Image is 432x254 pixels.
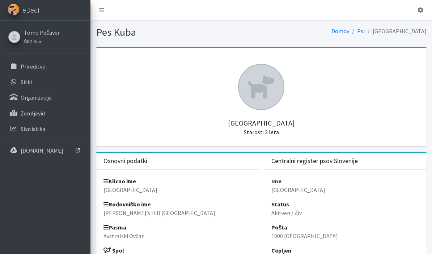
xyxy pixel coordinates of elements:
a: Organizacije [3,90,88,105]
h1: Pes Kuba [96,26,259,39]
p: [DOMAIN_NAME] [21,147,63,154]
strong: Spol [103,247,124,254]
p: Avstralski Ovčar [103,232,251,240]
a: Domov [331,27,349,35]
img: eDedi [8,4,20,16]
h3: Centralni register psov Slovenije [271,157,358,165]
a: Tomo Pečaver [24,28,60,37]
strong: Pasma [103,224,126,231]
strong: Klicno ime [103,178,136,185]
p: Zemljevid [21,110,45,117]
p: Statistika [21,125,45,132]
p: [GEOGRAPHIC_DATA] [103,185,251,194]
a: Stiki [3,75,88,89]
a: ŠKD Krim [24,37,60,45]
h3: Osnovni podatki [103,157,147,165]
small: Starost: 3 leta [244,128,279,136]
small: ŠKD Krim [24,39,43,44]
strong: Pošta [271,224,288,231]
h5: [GEOGRAPHIC_DATA] [103,110,419,136]
a: Zemljevid [3,106,88,121]
p: Organizacije [21,94,52,101]
p: 1000 [GEOGRAPHIC_DATA] [271,232,419,240]
strong: Rodovniško ime [103,201,151,208]
p: Prireditve [21,63,45,70]
p: [GEOGRAPHIC_DATA] [271,185,419,194]
a: [DOMAIN_NAME] [3,143,88,158]
p: Stiki [21,78,32,86]
p: Aktiven / Živ [271,209,419,217]
a: Prireditve [3,59,88,74]
span: eDedi [22,5,39,16]
strong: Status [271,201,289,208]
strong: Cepljen [271,247,291,254]
p: [PERSON_NAME]’s Hill [GEOGRAPHIC_DATA] [103,209,251,217]
a: Statistika [3,122,88,136]
li: [GEOGRAPHIC_DATA] [365,26,427,36]
strong: Ime [271,178,281,185]
a: Psi [357,27,365,35]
